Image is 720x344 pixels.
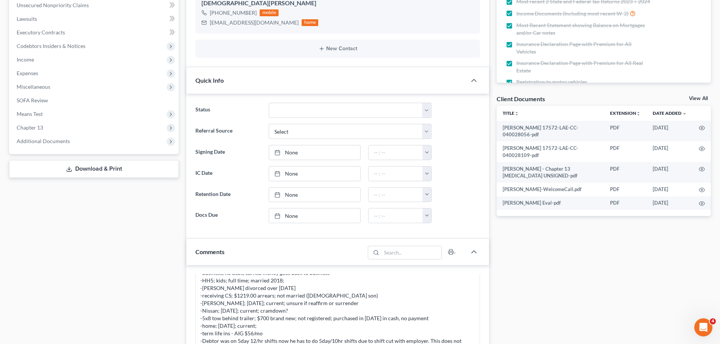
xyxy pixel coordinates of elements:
[11,26,179,39] a: Executory Contracts
[604,141,647,162] td: PDF
[11,94,179,107] a: SOFA Review
[710,318,716,324] span: 4
[195,77,224,84] span: Quick Info
[269,167,360,181] a: None
[17,124,43,131] span: Chapter 13
[497,183,604,196] td: [PERSON_NAME]-WelcomeCall.pdf
[17,56,34,63] span: Income
[516,10,629,17] span: Income Documents (Including most recent W-2)
[514,111,519,116] i: unfold_more
[636,111,641,116] i: unfold_more
[17,83,50,90] span: Miscellaneous
[192,145,265,160] label: Signing Date
[192,208,265,223] label: Docs Due
[192,103,265,118] label: Status
[192,187,265,202] label: Retention Date
[195,248,225,255] span: Comments
[604,162,647,183] td: PDF
[17,43,85,49] span: Codebtors Insiders & Notices
[17,70,38,76] span: Expenses
[497,141,604,162] td: [PERSON_NAME] 17572-LAE-CC-040028109-pdf
[369,167,423,181] input: -- : --
[694,318,712,336] iframe: Intercom live chat
[647,162,693,183] td: [DATE]
[369,208,423,223] input: -- : --
[17,111,43,117] span: Means Test
[17,97,48,103] span: SOFA Review
[302,19,318,26] div: home
[260,9,279,16] div: mobile
[647,141,693,162] td: [DATE]
[503,110,519,116] a: Titleunfold_more
[497,162,604,183] td: [PERSON_NAME] - Chapter 13 [MEDICAL_DATA] UNSIGNED-pdf
[516,40,651,56] span: Insurance Declaration Page with Premium for All Vehicles
[369,188,423,202] input: -- : --
[647,121,693,142] td: [DATE]
[369,145,423,160] input: -- : --
[17,138,70,144] span: Additional Documents
[17,15,37,22] span: Lawsuits
[192,166,265,181] label: IC Date
[17,2,89,8] span: Unsecured Nonpriority Claims
[201,46,474,52] button: New Contact
[269,145,360,160] a: None
[210,19,299,26] div: [EMAIL_ADDRESS][DOMAIN_NAME]
[647,183,693,196] td: [DATE]
[497,196,604,210] td: [PERSON_NAME] Eval-pdf
[497,95,545,103] div: Client Documents
[17,29,65,35] span: Executory Contracts
[604,196,647,210] td: PDF
[382,246,442,259] input: Search...
[516,78,587,86] span: Registration to motor vehicles
[604,183,647,196] td: PDF
[653,110,687,116] a: Date Added expand_more
[9,160,179,178] a: Download & Print
[210,9,257,17] div: [PHONE_NUMBER]
[682,111,687,116] i: expand_more
[516,22,651,37] span: Most Recent Statement showing Balance on Mortgages and/or Car notes
[192,124,265,139] label: Referral Source
[516,59,651,74] span: Insurance Declaration Page with Premium for All Real Estate
[11,12,179,26] a: Lawsuits
[610,110,641,116] a: Extensionunfold_more
[497,121,604,142] td: [PERSON_NAME] 17572-LAE-CC-040028056-pdf
[647,196,693,210] td: [DATE]
[689,96,708,101] a: View All
[604,121,647,142] td: PDF
[269,208,360,223] a: None
[269,188,360,202] a: None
